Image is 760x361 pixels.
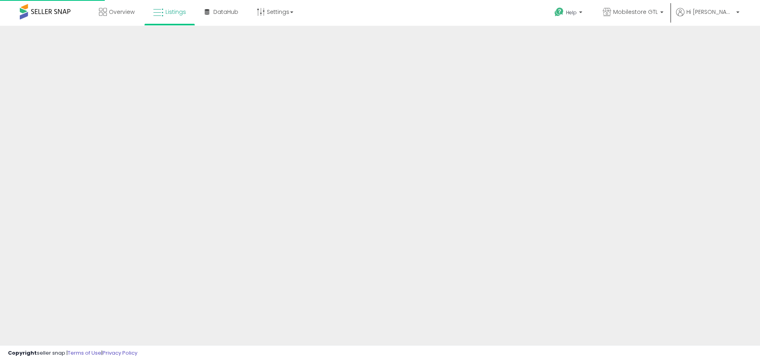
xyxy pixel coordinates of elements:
[8,350,137,357] div: seller snap | |
[554,7,564,17] i: Get Help
[68,349,101,357] a: Terms of Use
[103,349,137,357] a: Privacy Policy
[165,8,186,16] span: Listings
[548,1,590,26] a: Help
[566,9,577,16] span: Help
[109,8,135,16] span: Overview
[613,8,658,16] span: Mobilestore GTL
[8,349,37,357] strong: Copyright
[213,8,238,16] span: DataHub
[676,8,739,26] a: Hi [PERSON_NAME]
[686,8,734,16] span: Hi [PERSON_NAME]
